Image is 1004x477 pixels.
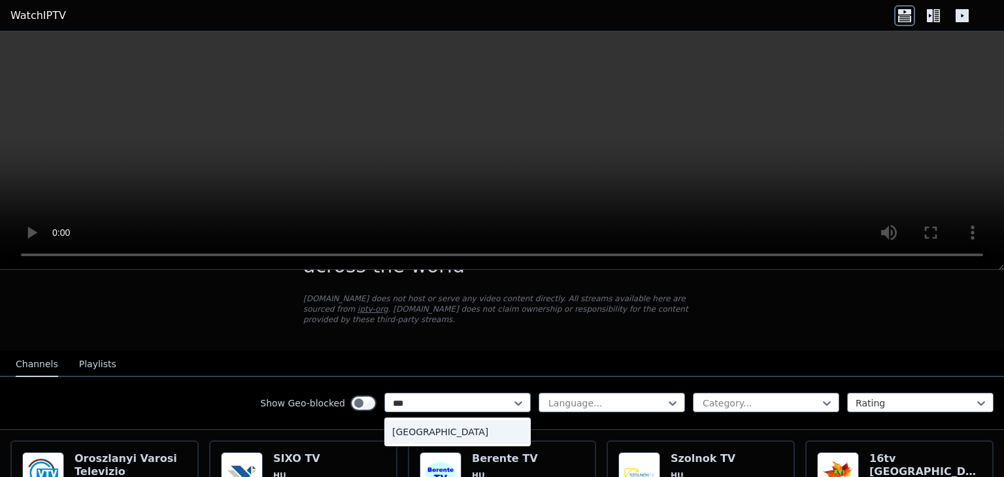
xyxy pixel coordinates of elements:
[260,397,345,410] label: Show Geo-blocked
[16,352,58,377] button: Channels
[472,452,538,465] h6: Berente TV
[303,293,701,325] p: [DOMAIN_NAME] does not host or serve any video content directly. All streams available here are s...
[358,304,388,314] a: iptv-org
[671,452,735,465] h6: Szolnok TV
[384,420,531,444] div: [GEOGRAPHIC_DATA]
[79,352,116,377] button: Playlists
[273,452,331,465] h6: SIXO TV
[10,8,66,24] a: WatchIPTV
